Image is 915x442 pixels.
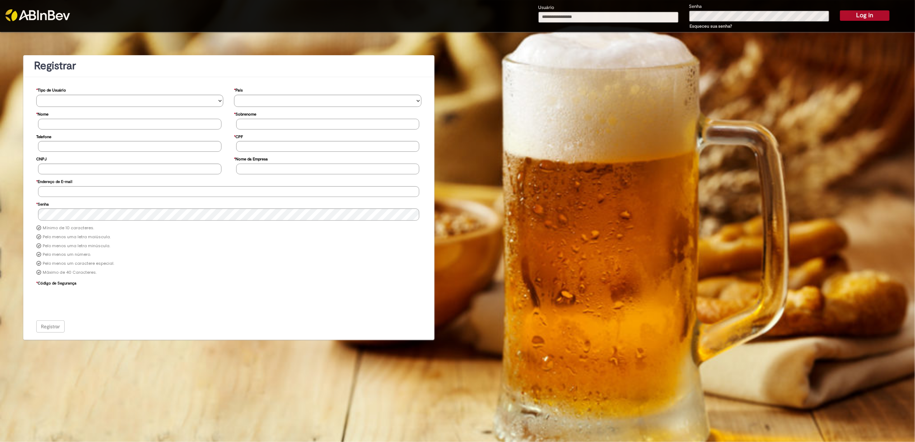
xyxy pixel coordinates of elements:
label: Pelo menos uma letra maiúscula. [43,234,111,240]
label: Telefone [36,131,51,141]
label: Pelo menos um caractere especial. [43,261,114,267]
label: Nome da Empresa [234,153,268,164]
label: Senha [36,198,49,209]
label: País [234,84,243,95]
label: Senha [689,3,702,10]
label: Código de Segurança [36,277,76,288]
label: Máximo de 40 Caracteres. [43,270,97,276]
label: CNPJ [36,153,47,164]
img: ABInbev-white.png [5,9,70,21]
label: Pelo menos um número. [43,252,91,258]
label: Tipo de Usuário [36,84,66,95]
label: Endereço de E-mail [36,176,72,186]
label: Usuário [538,4,555,11]
label: CPF [234,131,243,141]
h1: Registrar [34,60,424,72]
a: Esqueceu sua senha? [690,23,732,29]
label: Pelo menos uma letra minúscula. [43,243,110,249]
label: Sobrenome [234,108,256,119]
iframe: reCAPTCHA [38,287,147,315]
button: Log in [840,10,890,20]
label: Nome [36,108,48,119]
label: Mínimo de 10 caracteres. [43,225,94,231]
